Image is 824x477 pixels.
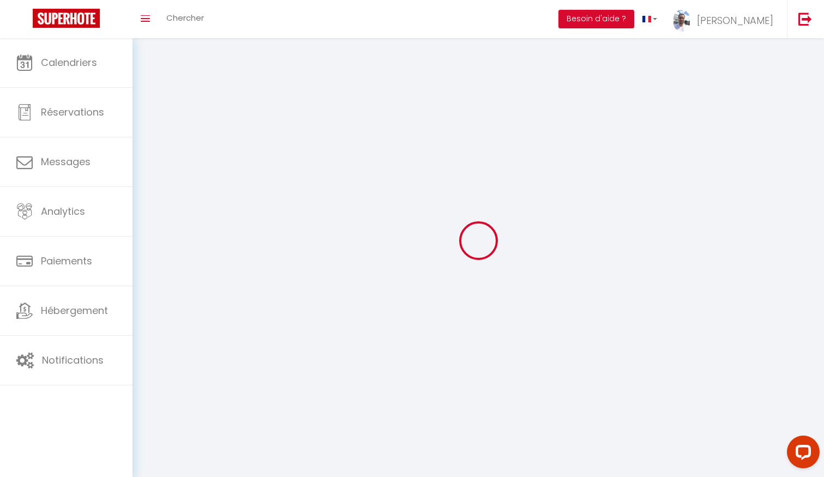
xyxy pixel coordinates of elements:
[778,431,824,477] iframe: LiveChat chat widget
[798,12,812,26] img: logout
[166,12,204,23] span: Chercher
[558,10,634,28] button: Besoin d'aide ?
[41,304,108,317] span: Hébergement
[697,14,773,27] span: [PERSON_NAME]
[41,105,104,119] span: Réservations
[41,204,85,218] span: Analytics
[41,56,97,69] span: Calendriers
[33,9,100,28] img: Super Booking
[41,254,92,268] span: Paiements
[673,10,690,32] img: ...
[42,353,104,367] span: Notifications
[41,155,91,168] span: Messages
